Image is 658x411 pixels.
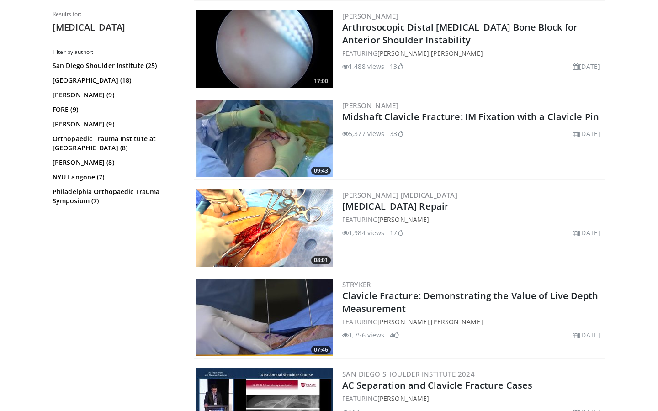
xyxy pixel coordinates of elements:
[342,129,384,138] li: 5,377 views
[342,11,398,21] a: [PERSON_NAME]
[390,62,403,71] li: 13
[573,330,600,340] li: [DATE]
[196,100,333,177] img: ecf5fae5-b7d9-4222-9996-fcff43eab613.300x170_q85_crop-smart_upscale.jpg
[53,187,178,205] a: Philadelphia Orthopaedic Trauma Symposium (7)
[53,61,178,70] a: San Diego Shoulder Institute (25)
[342,62,384,71] li: 1,488 views
[53,120,178,129] a: [PERSON_NAME] (9)
[53,48,180,56] h3: Filter by author:
[342,215,604,224] div: FEATURING
[377,394,429,403] a: [PERSON_NAME]
[53,134,178,153] a: Orthopaedic Trauma Institute at [GEOGRAPHIC_DATA] (8)
[53,173,178,182] a: NYU Langone (7)
[311,256,331,264] span: 08:01
[342,379,532,391] a: AC Separation and Clavicle Fracture Cases
[342,394,604,403] div: FEATURING
[53,90,178,100] a: [PERSON_NAME] (9)
[342,317,604,327] div: FEATURING ,
[573,228,600,237] li: [DATE]
[390,129,403,138] li: 33
[342,228,384,237] li: 1,984 views
[196,279,333,356] img: f418a4b3-fdc1-4e2d-990d-40c25d54ba78.300x170_q85_crop-smart_upscale.jpg
[573,129,600,138] li: [DATE]
[311,167,331,175] span: 09:43
[342,290,599,315] a: Clavicle Fracture: Demonstrating the Value of Live Depth Measurement
[342,101,398,110] a: [PERSON_NAME]
[342,369,475,379] a: San Diego Shoulder Institute 2024
[342,21,578,46] a: Arthrosocopic Distal [MEDICAL_DATA] Bone Block for Anterior Shoulder Instability
[342,330,384,340] li: 1,756 views
[196,279,333,356] a: 07:46
[573,62,600,71] li: [DATE]
[53,21,180,33] h2: [MEDICAL_DATA]
[53,105,178,114] a: FORE (9)
[196,189,333,267] a: 08:01
[431,49,483,58] a: [PERSON_NAME]
[390,228,403,237] li: 17
[53,76,178,85] a: [GEOGRAPHIC_DATA] (18)
[53,158,178,167] a: [PERSON_NAME] (8)
[377,49,429,58] a: [PERSON_NAME]
[342,111,599,123] a: Midshaft Clavicle Fracture: IM Fixation with a Clavicle Pin
[342,48,604,58] div: FEATURING ,
[342,280,371,289] a: Stryker
[311,77,331,85] span: 17:00
[196,10,333,88] a: 17:00
[342,190,457,200] a: [PERSON_NAME] [MEDICAL_DATA]
[431,317,483,326] a: [PERSON_NAME]
[196,189,333,267] img: 339e394c-0cc8-4ec8-9951-dbcccd4a2a3d.png.300x170_q85_crop-smart_upscale.png
[196,10,333,88] img: d8c3b3b9-ae15-4179-8383-c16739d33c53.300x170_q85_crop-smart_upscale.jpg
[377,317,429,326] a: [PERSON_NAME]
[311,346,331,354] span: 07:46
[196,100,333,177] a: 09:43
[342,200,449,212] a: [MEDICAL_DATA] Repair
[53,11,180,18] p: Results for:
[390,330,399,340] li: 4
[377,215,429,224] a: [PERSON_NAME]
